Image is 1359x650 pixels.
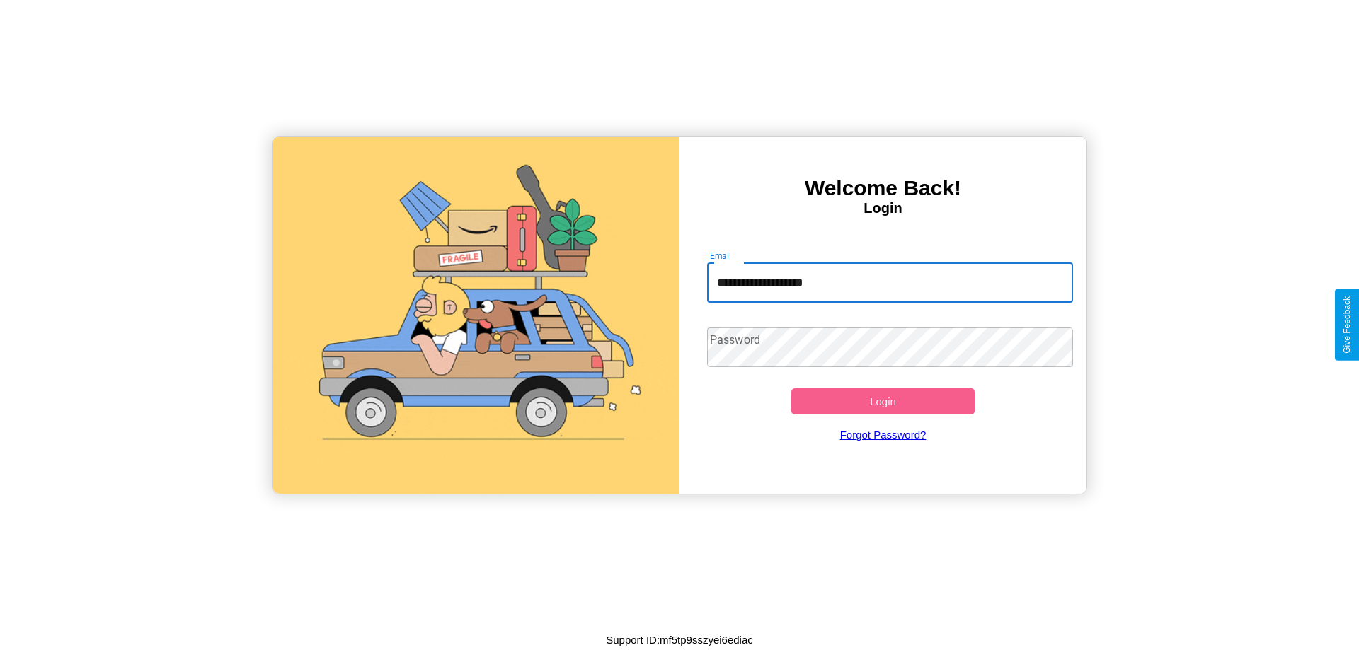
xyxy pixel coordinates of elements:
[273,137,679,494] img: gif
[606,630,753,649] p: Support ID: mf5tp9sszyei6ediac
[791,388,975,414] button: Login
[700,414,1067,455] a: Forgot Password?
[1342,296,1352,354] div: Give Feedback
[679,200,1086,216] h4: Login
[679,176,1086,200] h3: Welcome Back!
[710,250,732,262] label: Email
